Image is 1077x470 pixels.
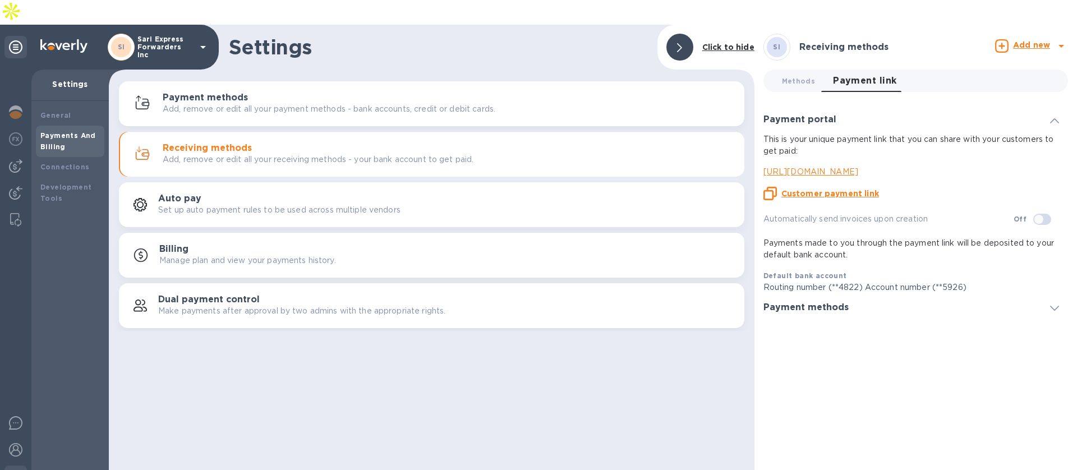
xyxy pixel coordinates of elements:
[163,143,252,154] h3: Receiving methods
[119,233,744,278] button: BillingManage plan and view your payments history.
[158,193,201,204] h3: Auto pay
[782,75,815,87] span: Methods
[763,213,1014,225] p: Automatically send invoices upon creation
[163,154,473,165] p: Add, remove or edit all your receiving methods - your bank account to get paid.
[9,132,22,146] img: Foreign exchange
[763,166,1059,178] a: [URL][DOMAIN_NAME]
[40,111,71,119] b: General
[763,237,1059,261] p: Payments made to you through the payment link will be deposited to your default bank account.
[763,271,847,280] b: Default bank account
[118,43,125,51] b: SI
[40,39,88,53] img: Logo
[40,131,96,151] b: Payments And Billing
[158,204,401,216] p: Set up auto payment rules to be used across multiple vendors
[1014,215,1027,223] b: Off
[781,189,879,198] u: Customer payment link
[158,294,260,305] h3: Dual payment control
[40,163,89,171] b: Connections
[119,81,744,126] button: Payment methodsAdd, remove or edit all your payment methods - bank accounts, credit or debit cards.
[163,103,495,115] p: Add, remove or edit all your payment methods - bank accounts, credit or debit cards.
[702,43,754,52] b: Click to hide
[40,183,91,202] b: Development Tools
[159,244,188,255] h3: Billing
[1013,40,1050,49] b: Add new
[159,255,336,266] p: Manage plan and view your payments history.
[763,133,1059,157] p: This is your unique payment link that you can share with your customers to get paid:
[4,36,27,58] div: Unpin categories
[763,282,1059,293] p: Routing number (**4822) Account number (**5926)
[833,73,897,89] span: Payment link
[40,79,100,90] p: Settings
[137,35,194,59] p: Sari Express Forwarders Inc
[163,93,248,103] h3: Payment methods
[229,35,648,59] h1: Settings
[799,42,889,53] h3: Receiving methods
[773,43,780,51] b: SI
[763,114,836,125] h3: Payment portal
[763,302,849,313] h3: Payment methods
[119,182,744,227] button: Auto paySet up auto payment rules to be used across multiple vendors
[119,132,744,177] button: Receiving methodsAdd, remove or edit all your receiving methods - your bank account to get paid.
[158,305,445,317] p: Make payments after approval by two admins with the appropriate rights.
[119,283,744,328] button: Dual payment controlMake payments after approval by two admins with the appropriate rights.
